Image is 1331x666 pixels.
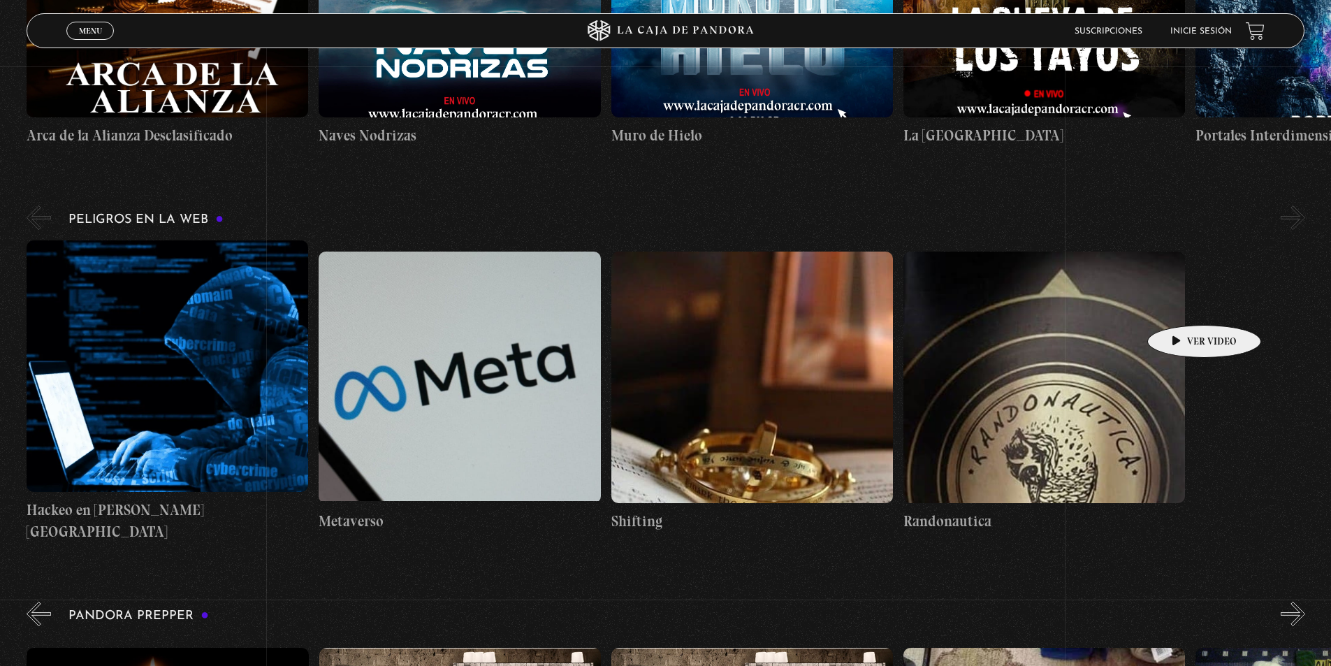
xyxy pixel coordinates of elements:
a: View your shopping cart [1246,22,1265,41]
h4: Arca de la Alianza Desclasificado [27,124,308,147]
h3: Pandora Prepper [68,609,209,623]
span: Cerrar [74,38,107,48]
button: Previous [27,602,51,626]
a: Suscripciones [1075,27,1142,36]
button: Previous [27,205,51,230]
a: Randonautica [903,240,1185,543]
a: Inicie sesión [1170,27,1232,36]
span: Menu [79,27,102,35]
h4: Naves Nodrizas [319,124,600,147]
h4: Muro de Hielo [611,124,893,147]
button: Next [1281,602,1305,626]
h4: Metaverso [319,510,600,533]
h3: Peligros en la web [68,213,224,226]
h4: Hackeo en [PERSON_NAME][GEOGRAPHIC_DATA] [27,499,308,543]
h4: Randonautica [903,510,1185,533]
h4: Shifting [611,510,893,533]
h4: La [GEOGRAPHIC_DATA] [903,124,1185,147]
a: Hackeo en [PERSON_NAME][GEOGRAPHIC_DATA] [27,240,308,543]
a: Metaverso [319,240,600,543]
button: Next [1281,205,1305,230]
a: Shifting [611,240,893,543]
